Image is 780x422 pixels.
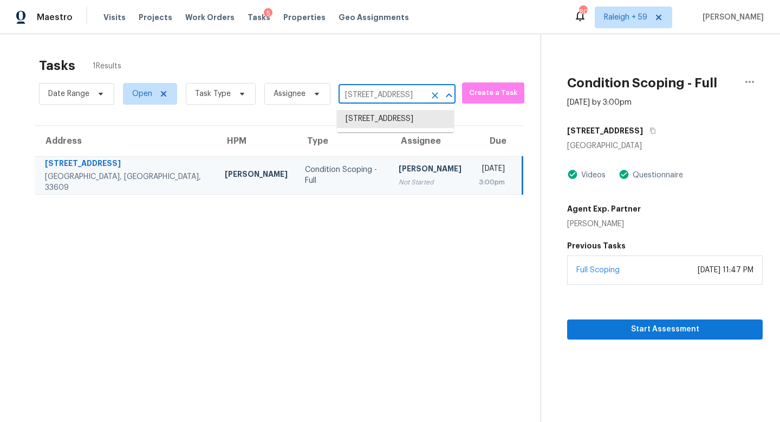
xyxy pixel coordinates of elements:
div: 3:00pm [479,177,505,188]
h2: Condition Scoping - Full [567,78,717,88]
span: Create a Task [467,87,519,99]
button: Close [441,88,457,103]
button: Create a Task [462,82,524,104]
h5: Agent Exp. Partner [567,203,641,214]
th: HPM [216,126,296,156]
span: Visits [103,12,126,23]
div: [STREET_ADDRESS] [45,158,207,171]
span: 1 Results [93,61,121,72]
span: Maestro [37,12,73,23]
li: [STREET_ADDRESS] [337,110,454,128]
h2: Tasks [39,60,75,71]
button: Clear [427,88,443,103]
span: Raleigh + 59 [604,12,647,23]
div: [DATE] 11:47 PM [698,265,753,276]
div: Questionnaire [629,170,683,181]
img: Artifact Present Icon [619,169,629,180]
h5: Previous Tasks [567,240,763,251]
a: Full Scoping [576,266,620,274]
span: Geo Assignments [339,12,409,23]
span: Task Type [195,88,231,99]
button: Copy Address [643,121,658,140]
div: [PERSON_NAME] [567,219,641,229]
span: Assignee [274,88,305,99]
div: [GEOGRAPHIC_DATA] [567,140,763,151]
div: [DATE] [479,163,505,177]
div: [PERSON_NAME] [399,163,461,177]
th: Type [296,126,390,156]
div: [GEOGRAPHIC_DATA], [GEOGRAPHIC_DATA], 33609 [45,171,207,193]
span: Open [132,88,152,99]
img: Artifact Present Icon [567,169,578,180]
span: Tasks [248,14,270,21]
span: [PERSON_NAME] [698,12,764,23]
div: 5 [264,8,272,19]
span: Date Range [48,88,89,99]
input: Search by address [339,87,425,104]
div: 809 [579,7,587,17]
div: [DATE] by 3:00pm [567,97,632,108]
th: Address [35,126,216,156]
h5: [STREET_ADDRESS] [567,125,643,136]
th: Due [470,126,523,156]
div: Condition Scoping - Full [305,164,381,186]
div: Not Started [399,177,461,188]
div: [PERSON_NAME] [225,169,288,182]
span: Work Orders [185,12,235,23]
th: Assignee [390,126,470,156]
button: Start Assessment [567,319,763,340]
span: Projects [139,12,172,23]
span: Properties [283,12,326,23]
span: Start Assessment [576,323,754,336]
div: Videos [578,170,606,181]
